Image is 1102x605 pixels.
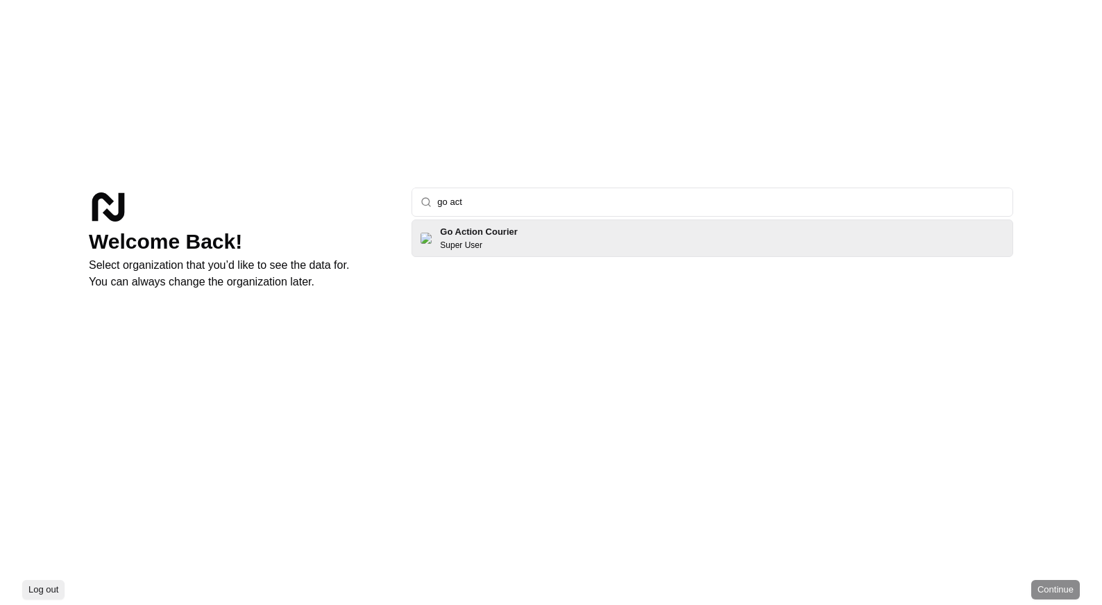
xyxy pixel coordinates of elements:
[421,233,432,244] img: Flag of us
[440,226,517,238] h2: Go Action Courier
[22,580,65,599] button: Log out
[89,229,389,254] h1: Welcome Back!
[89,257,389,290] p: Select organization that you’d like to see the data for. You can always change the organization l...
[440,240,482,251] p: Super User
[412,217,1013,260] div: Suggestions
[437,188,1004,216] input: Type to search...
